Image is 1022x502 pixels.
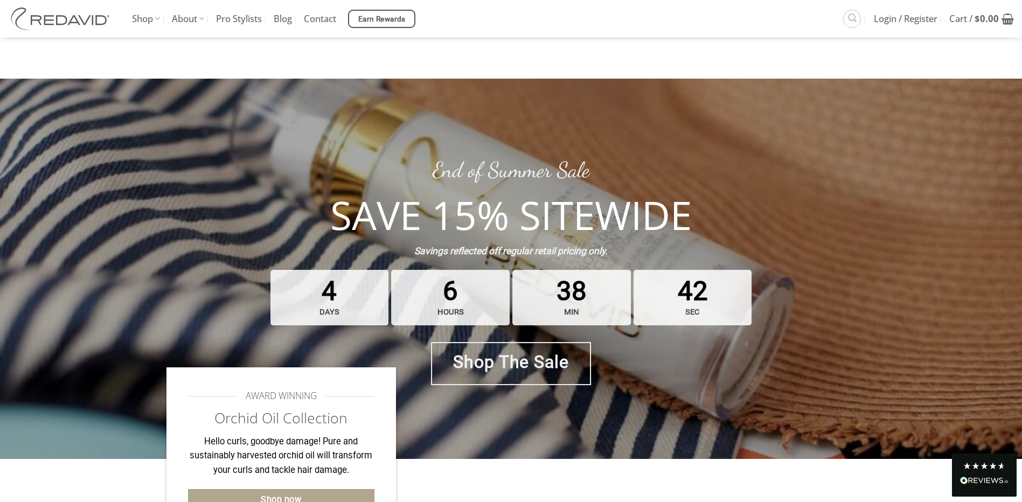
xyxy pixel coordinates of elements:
div: Read All Reviews [960,475,1009,489]
strong: Savings reflected off regular retail pricing only. [414,246,608,256]
strong: min [515,302,628,323]
span: 38 [512,270,631,325]
div: Read All Reviews [952,454,1017,497]
strong: days [273,302,386,323]
span: 42 [634,270,752,325]
a: Shop The Sale [431,342,590,385]
p: Hello curls, goodbye damage! Pure and sustainably harvested orchid oil will transform your curls ... [188,435,375,478]
span: Shop The Sale [453,348,569,376]
span: AWARD WINNING [246,389,317,403]
h2: Orchid Oil Collection [188,409,375,428]
bdi: 0.00 [975,12,999,25]
strong: hours [394,302,507,323]
span: $ [975,12,980,25]
span: Cart / [949,5,999,32]
span: 4 [270,270,389,325]
span: Login / Register [874,5,937,32]
img: REVIEWS.io [960,477,1009,484]
a: Search [843,10,861,27]
strong: SAVE 15% SITEWIDE [330,188,692,241]
div: 4.8 Stars [963,462,1006,470]
a: End of Summer Sale [433,157,589,183]
strong: sec [636,302,749,323]
span: 6 [391,270,510,325]
a: Earn Rewards [348,10,415,28]
img: REDAVID Salon Products | United States [8,8,116,30]
span: Earn Rewards [358,13,406,25]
